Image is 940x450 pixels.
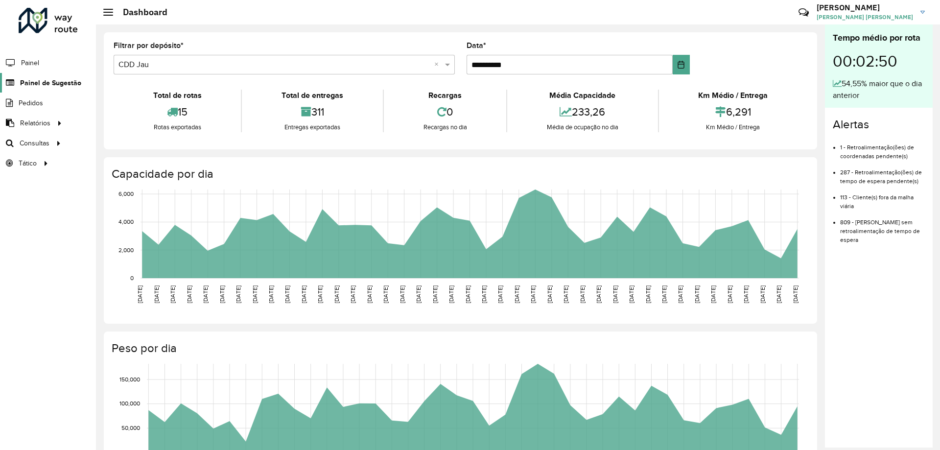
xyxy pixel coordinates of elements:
[153,285,160,303] text: [DATE]
[710,285,716,303] text: [DATE]
[20,138,49,148] span: Consultas
[137,285,143,303] text: [DATE]
[113,7,167,18] h2: Dashboard
[775,285,782,303] text: [DATE]
[118,219,134,225] text: 4,000
[514,285,520,303] text: [DATE]
[112,167,807,181] h4: Capacidade por dia
[415,285,422,303] text: [DATE]
[546,285,553,303] text: [DATE]
[840,186,925,211] li: 113 - Cliente(s) fora da malha viária
[833,31,925,45] div: Tempo médio por rota
[19,98,43,108] span: Pedidos
[130,275,134,281] text: 0
[301,285,307,303] text: [DATE]
[840,136,925,161] li: 1 - Retroalimentação(ões) de coordenadas pendente(s)
[119,376,140,382] text: 150,000
[673,55,690,74] button: Choose Date
[661,122,805,132] div: Km Médio / Entrega
[661,90,805,101] div: Km Médio / Entrega
[817,13,913,22] span: [PERSON_NAME] [PERSON_NAME]
[833,78,925,101] div: 54,55% maior que o dia anterior
[448,285,454,303] text: [DATE]
[244,90,380,101] div: Total de entregas
[116,101,238,122] div: 15
[116,90,238,101] div: Total de rotas
[743,285,749,303] text: [DATE]
[481,285,487,303] text: [DATE]
[563,285,569,303] text: [DATE]
[465,285,471,303] text: [DATE]
[121,425,140,431] text: 50,000
[792,285,799,303] text: [DATE]
[661,101,805,122] div: 6,291
[186,285,192,303] text: [DATE]
[386,122,504,132] div: Recargas no dia
[116,122,238,132] div: Rotas exportadas
[840,161,925,186] li: 287 - Retroalimentação(ões) de tempo de espera pendente(s)
[119,401,140,407] text: 100,000
[386,101,504,122] div: 0
[112,341,807,355] h4: Peso por dia
[21,58,39,68] span: Painel
[833,118,925,132] h4: Alertas
[510,122,655,132] div: Média de ocupação no dia
[118,247,134,253] text: 2,000
[793,2,814,23] a: Contato Rápido
[530,285,536,303] text: [DATE]
[386,90,504,101] div: Recargas
[833,45,925,78] div: 00:02:50
[350,285,356,303] text: [DATE]
[20,78,81,88] span: Painel de Sugestão
[817,3,913,12] h3: [PERSON_NAME]
[661,285,667,303] text: [DATE]
[628,285,634,303] text: [DATE]
[727,285,733,303] text: [DATE]
[317,285,323,303] text: [DATE]
[595,285,602,303] text: [DATE]
[19,158,37,168] span: Tático
[694,285,700,303] text: [DATE]
[20,118,50,128] span: Relatórios
[118,190,134,197] text: 6,000
[434,59,443,71] span: Clear all
[510,101,655,122] div: 233,26
[399,285,405,303] text: [DATE]
[235,285,241,303] text: [DATE]
[244,122,380,132] div: Entregas exportadas
[432,285,438,303] text: [DATE]
[114,40,184,51] label: Filtrar por depósito
[333,285,340,303] text: [DATE]
[169,285,176,303] text: [DATE]
[840,211,925,244] li: 809 - [PERSON_NAME] sem retroalimentação de tempo de espera
[284,285,290,303] text: [DATE]
[268,285,274,303] text: [DATE]
[759,285,766,303] text: [DATE]
[645,285,651,303] text: [DATE]
[510,90,655,101] div: Média Capacidade
[677,285,683,303] text: [DATE]
[366,285,373,303] text: [DATE]
[244,101,380,122] div: 311
[382,285,389,303] text: [DATE]
[497,285,503,303] text: [DATE]
[202,285,209,303] text: [DATE]
[579,285,586,303] text: [DATE]
[219,285,225,303] text: [DATE]
[612,285,618,303] text: [DATE]
[252,285,258,303] text: [DATE]
[467,40,486,51] label: Data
